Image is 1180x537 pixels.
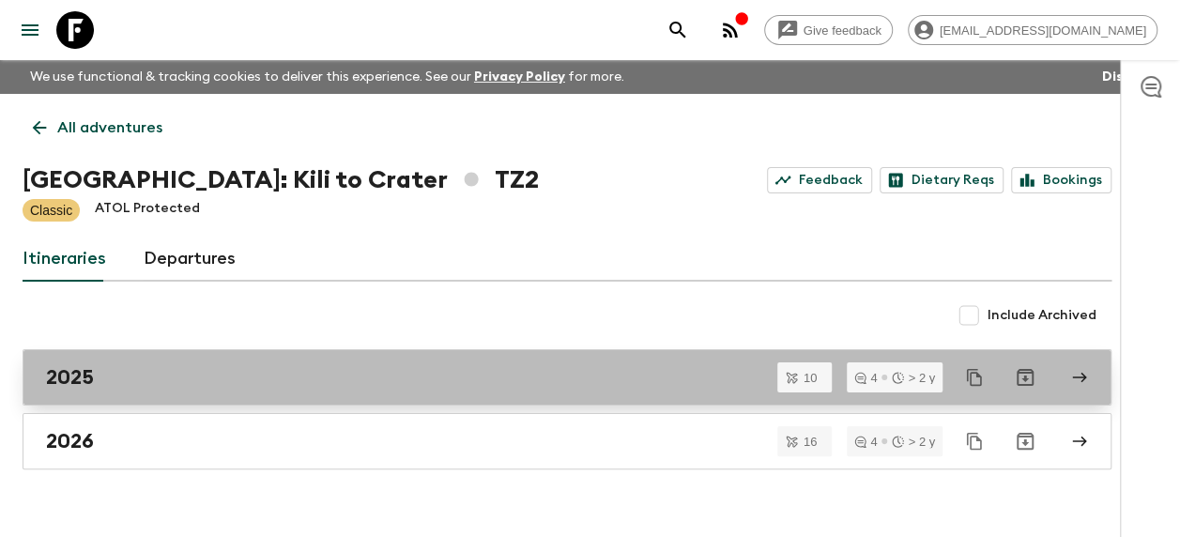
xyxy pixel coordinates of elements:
button: Duplicate [958,361,991,394]
a: Departures [144,237,236,282]
span: [EMAIL_ADDRESS][DOMAIN_NAME] [929,23,1157,38]
button: Archive [1006,359,1044,396]
button: Dismiss [1097,64,1157,90]
button: Duplicate [958,424,991,458]
a: Bookings [1011,167,1111,193]
div: > 2 y [892,372,935,384]
h2: 2025 [46,365,94,390]
p: We use functional & tracking cookies to deliver this experience. See our for more. [23,60,632,94]
a: Give feedback [764,15,893,45]
a: 2025 [23,349,1111,406]
span: 10 [792,372,828,384]
a: Privacy Policy [474,70,565,84]
a: Itineraries [23,237,106,282]
button: search adventures [659,11,697,49]
a: Feedback [767,167,872,193]
div: > 2 y [892,436,935,448]
p: Classic [30,201,72,220]
a: 2026 [23,413,1111,469]
h2: 2026 [46,429,94,453]
a: All adventures [23,109,173,146]
div: 4 [854,436,877,448]
span: Give feedback [793,23,892,38]
button: Archive [1006,422,1044,460]
div: 4 [854,372,877,384]
div: [EMAIL_ADDRESS][DOMAIN_NAME] [908,15,1157,45]
span: Include Archived [988,306,1096,325]
h1: [GEOGRAPHIC_DATA]: Kili to Crater TZ2 [23,161,539,199]
span: 16 [792,436,828,448]
a: Dietary Reqs [880,167,1004,193]
p: All adventures [57,116,162,139]
button: menu [11,11,49,49]
p: ATOL Protected [95,199,200,222]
